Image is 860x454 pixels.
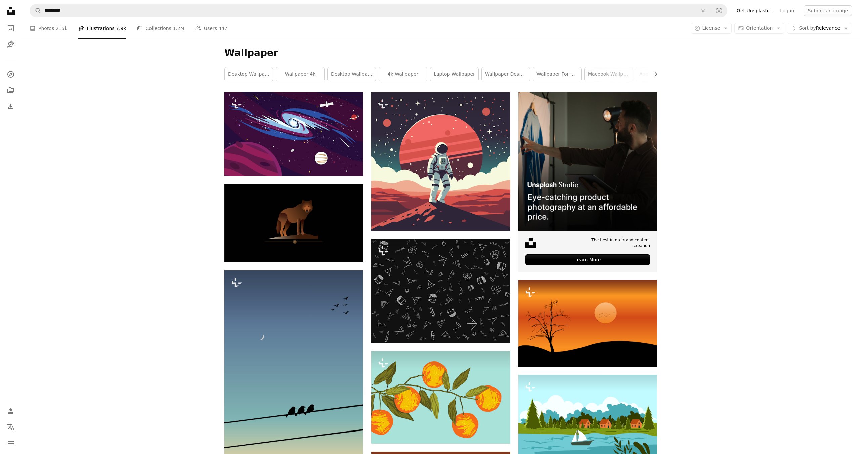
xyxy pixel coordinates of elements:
[224,184,363,262] img: A picture of a wolf on a black background
[371,158,510,164] a: An astronaut standing on top of a red planet
[518,280,657,367] img: A sunset with a lone tree in the foreground
[195,17,227,39] a: Users 447
[137,17,184,39] a: Collections 1.2M
[371,394,510,400] a: Orange tree with fruits and leaves
[371,351,510,443] img: Orange tree with fruits and leaves
[533,67,581,81] a: wallpaper for mobile
[328,67,376,81] a: desktop wallpaper
[30,4,41,17] button: Search Unsplash
[733,5,776,16] a: Get Unsplash+
[799,25,840,32] span: Relevance
[4,21,17,35] a: Photos
[691,23,732,34] button: License
[650,67,657,81] button: scroll list to the right
[636,67,684,81] a: android wallpaper
[371,288,510,294] a: A black background with a lot of different symbols
[696,4,711,17] button: Clear
[4,38,17,51] a: Illustrations
[379,67,427,81] a: 4k wallpaper
[4,84,17,97] a: Collections
[776,5,798,16] a: Log in
[574,237,650,249] span: The best in on-brand content creation
[711,4,727,17] button: Visual search
[30,17,68,39] a: Photos 215k
[218,25,227,32] span: 447
[224,131,363,137] a: An image of a space scene with planets and stars
[224,220,363,226] a: A picture of a wolf on a black background
[173,25,184,32] span: 1.2M
[224,412,363,418] a: A flock of birds sitting on top of power lines
[4,420,17,434] button: Language
[30,4,727,17] form: Find visuals sitewide
[518,413,657,419] a: a boat floating on top of a lake next to a forest
[518,92,657,272] a: The best in on-brand content creationLearn More
[56,25,68,32] span: 215k
[224,92,363,176] img: An image of a space scene with planets and stars
[518,92,657,231] img: file-1715714098234-25b8b4e9d8faimage
[482,67,530,81] a: wallpaper desktop
[4,100,17,113] a: Download History
[518,320,657,326] a: A sunset with a lone tree in the foreground
[4,437,17,450] button: Menu
[585,67,633,81] a: macbook wallpaper
[746,25,773,31] span: Orientation
[371,92,510,231] img: An astronaut standing on top of a red planet
[430,67,478,81] a: laptop wallpaper
[225,67,273,81] a: desktop wallpapers
[525,238,536,248] img: file-1631678316303-ed18b8b5cb9cimage
[525,254,650,265] div: Learn More
[804,5,852,16] button: Submit an image
[787,23,852,34] button: Sort byRelevance
[734,23,784,34] button: Orientation
[224,47,657,59] h1: Wallpaper
[276,67,324,81] a: wallpaper 4k
[371,239,510,343] img: A black background with a lot of different symbols
[4,404,17,418] a: Log in / Sign up
[4,67,17,81] a: Explore
[702,25,720,31] span: License
[799,25,816,31] span: Sort by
